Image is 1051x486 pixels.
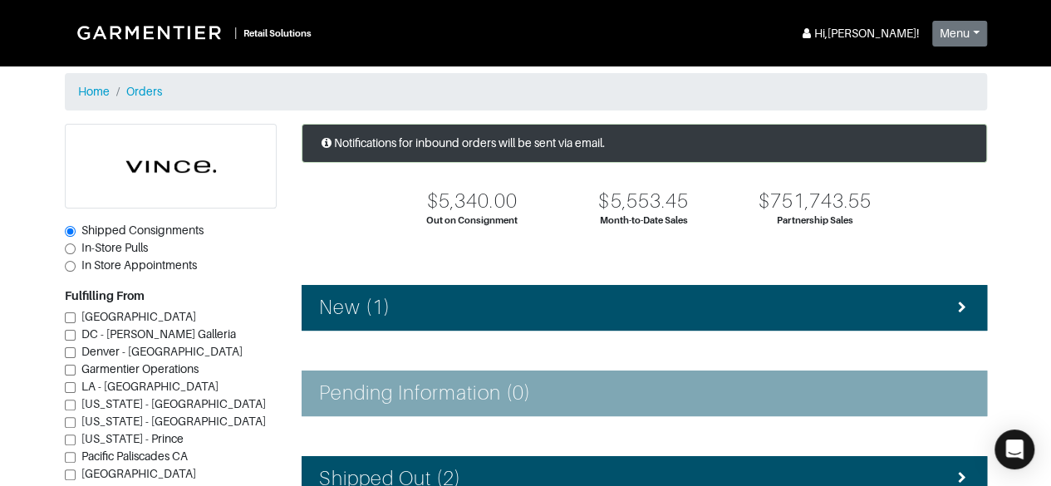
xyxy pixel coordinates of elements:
span: In Store Appointments [81,258,197,272]
img: cyAkLTq7csKWtL9WARqkkVaF.png [66,125,276,208]
span: [US_STATE] - [GEOGRAPHIC_DATA] [81,397,266,410]
a: |Retail Solutions [65,13,318,52]
input: In Store Appointments [65,261,76,272]
input: [GEOGRAPHIC_DATA] [65,469,76,480]
div: Month-to-Date Sales [600,214,688,228]
input: Shipped Consignments [65,226,76,237]
a: Home [78,85,110,98]
img: Garmentier [68,17,234,48]
span: Denver - [GEOGRAPHIC_DATA] [81,345,243,358]
h4: Pending Information (0) [319,381,531,405]
h4: New (1) [319,296,390,320]
div: $5,340.00 [427,189,517,214]
input: LA - [GEOGRAPHIC_DATA] [65,382,76,393]
span: Pacific Paliscades CA [81,449,188,463]
input: Denver - [GEOGRAPHIC_DATA] [65,347,76,358]
input: Pacific Paliscades CA [65,452,76,463]
span: Garmentier Operations [81,362,199,376]
a: Orders [126,85,162,98]
div: Hi, [PERSON_NAME] ! [799,25,919,42]
span: [GEOGRAPHIC_DATA] [81,467,196,480]
input: [US_STATE] - [GEOGRAPHIC_DATA] [65,400,76,410]
small: Retail Solutions [243,28,312,38]
input: [US_STATE] - Prince [65,434,76,445]
div: Out on Consignment [426,214,518,228]
input: [US_STATE] - [GEOGRAPHIC_DATA] [65,417,76,428]
span: [GEOGRAPHIC_DATA] [81,310,196,323]
div: Notifications for inbound orders will be sent via email. [302,124,987,163]
input: DC - [PERSON_NAME] Galleria [65,330,76,341]
span: In-Store Pulls [81,241,148,254]
span: DC - [PERSON_NAME] Galleria [81,327,236,341]
div: | [234,24,237,42]
span: LA - [GEOGRAPHIC_DATA] [81,380,219,393]
div: $751,743.55 [758,189,872,214]
button: Menu [932,21,987,47]
span: [US_STATE] - Prince [81,432,184,445]
label: Fulfilling From [65,287,145,305]
input: In-Store Pulls [65,243,76,254]
span: Shipped Consignments [81,223,204,237]
div: $5,553.45 [598,189,688,214]
span: [US_STATE] - [GEOGRAPHIC_DATA] [81,415,266,428]
div: Partnership Sales [777,214,852,228]
input: [GEOGRAPHIC_DATA] [65,312,76,323]
div: Open Intercom Messenger [995,430,1034,469]
nav: breadcrumb [65,73,987,110]
input: Garmentier Operations [65,365,76,376]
